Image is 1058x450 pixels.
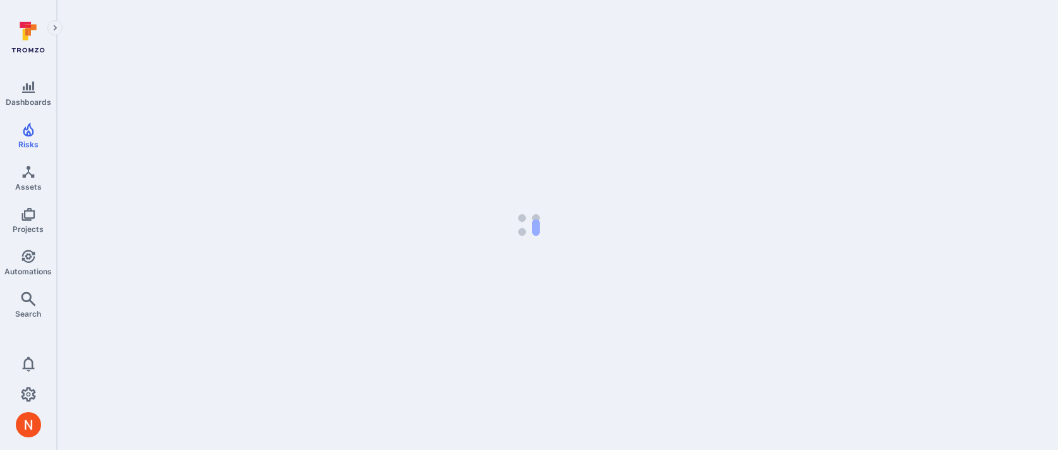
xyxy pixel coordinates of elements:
span: Risks [18,140,39,149]
img: ACg8ocIprwjrgDQnDsNSk9Ghn5p5-B8DpAKWoJ5Gi9syOE4K59tr4Q=s96-c [16,412,41,437]
button: Expand navigation menu [47,20,63,35]
span: Search [15,309,41,319]
span: Dashboards [6,97,51,107]
span: Automations [4,267,52,276]
div: Neeren Patki [16,412,41,437]
span: Assets [15,182,42,192]
i: Expand navigation menu [51,23,59,33]
span: Projects [13,224,44,234]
